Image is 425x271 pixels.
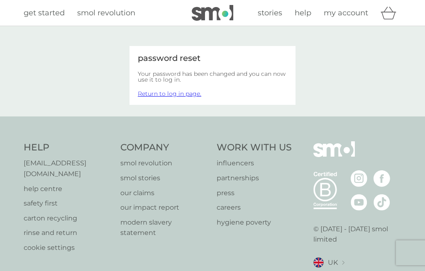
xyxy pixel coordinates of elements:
[217,141,292,154] h4: Work With Us
[24,227,112,238] a: rinse and return
[120,141,209,154] h4: Company
[258,7,282,19] a: stories
[24,198,112,209] a: safety first
[295,8,311,17] span: help
[258,8,282,17] span: stories
[138,71,287,82] h2: Your password has been changed and you can now use it to log in.
[120,173,209,184] a: smol stories
[324,7,368,19] a: my account
[324,8,368,17] span: my account
[313,141,355,169] img: smol
[24,8,65,17] span: get started
[77,8,135,17] span: smol revolution
[77,7,135,19] a: smol revolution
[217,158,292,169] a: influencers
[217,173,292,184] a: partnerships
[342,261,344,265] img: select a new location
[120,188,209,198] a: our claims
[120,202,209,213] a: our impact report
[217,217,292,228] a: hygiene poverty
[120,217,209,238] a: modern slavery statement
[351,194,367,211] img: visit the smol Youtube page
[24,213,112,224] a: carton recycling
[295,7,311,19] a: help
[313,224,402,245] p: © [DATE] - [DATE] smol limited
[217,202,292,213] a: careers
[138,90,201,97] a: Return to log in page.
[328,257,338,268] span: UK
[24,141,112,154] h4: Help
[24,184,112,194] a: help centre
[374,170,390,187] img: visit the smol Facebook page
[192,5,233,21] img: smol
[24,242,112,253] a: cookie settings
[381,5,401,21] div: basket
[138,54,287,63] div: password reset
[313,257,324,268] img: UK flag
[351,170,367,187] img: visit the smol Instagram page
[217,188,292,198] a: press
[24,158,112,179] a: [EMAIL_ADDRESS][DOMAIN_NAME]
[374,194,390,211] img: visit the smol Tiktok page
[120,158,209,169] a: smol revolution
[24,7,65,19] a: get started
